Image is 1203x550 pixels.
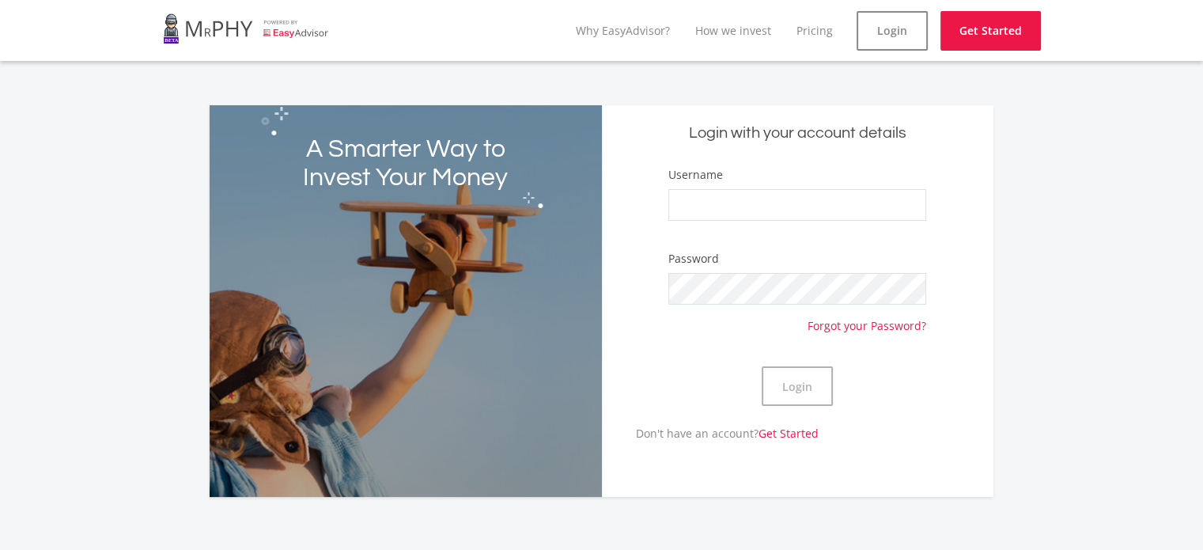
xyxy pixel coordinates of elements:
label: Password [668,251,719,267]
button: Login [762,366,833,406]
a: Login [857,11,928,51]
a: Forgot your Password? [808,305,926,334]
a: Get Started [758,426,819,441]
p: Don't have an account? [602,425,819,442]
h5: Login with your account details [614,123,982,144]
a: Pricing [796,23,833,38]
h2: A Smarter Way to Invest Your Money [288,135,523,192]
a: Why EasyAdvisor? [576,23,670,38]
a: How we invest [695,23,771,38]
label: Username [668,167,723,183]
a: Get Started [940,11,1041,51]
